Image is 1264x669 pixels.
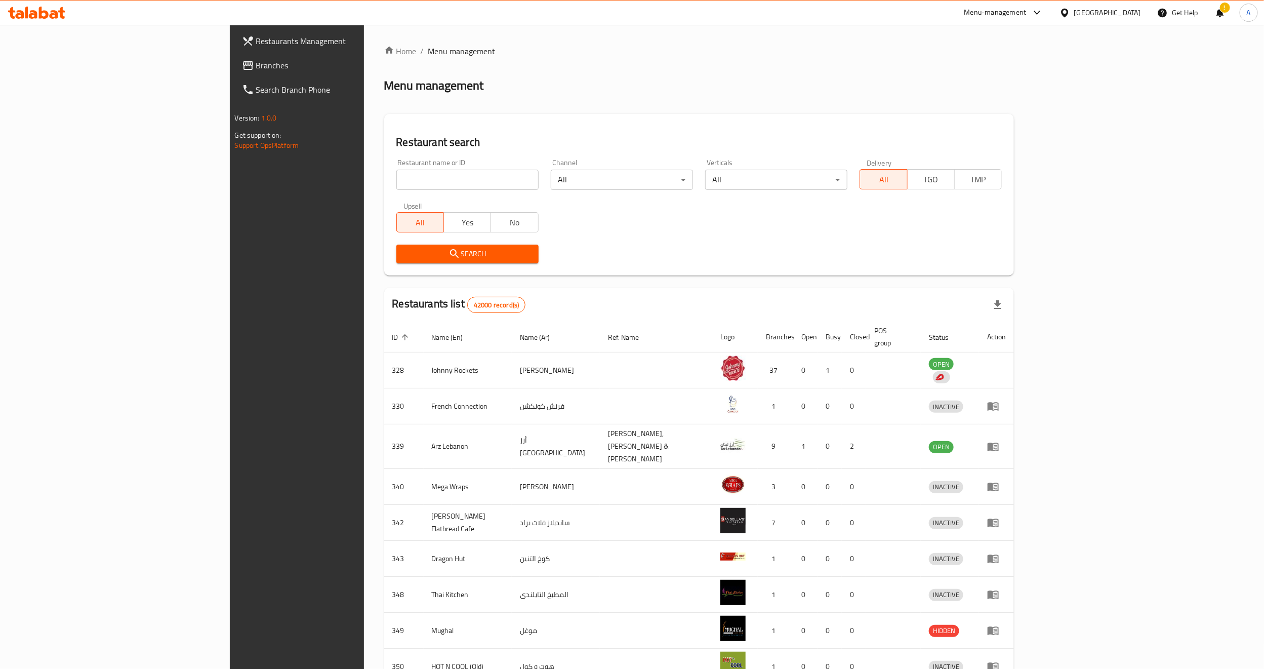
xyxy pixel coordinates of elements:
div: Indicates that the vendor menu management has been moved to DH Catalog service [933,371,950,383]
th: Closed [842,322,866,352]
th: Action [979,322,1014,352]
td: 0 [793,388,818,424]
span: Name (Ar) [520,331,563,343]
span: INACTIVE [929,589,963,601]
span: 1.0.0 [261,111,277,125]
td: 1 [758,541,793,577]
label: Upsell [403,202,422,209]
td: 0 [842,352,866,388]
td: 1 [758,577,793,613]
span: INACTIVE [929,553,963,565]
button: No [491,212,538,232]
td: 0 [842,541,866,577]
td: 0 [793,505,818,541]
td: 0 [818,577,842,613]
span: Menu management [428,45,496,57]
img: Thai Kitchen [720,580,746,605]
td: Thai Kitchen [424,577,512,613]
td: كوخ التنين [512,541,600,577]
div: INACTIVE [929,589,963,601]
td: [PERSON_NAME] [512,469,600,505]
span: Status [929,331,962,343]
span: Name (En) [432,331,476,343]
td: Mega Wraps [424,469,512,505]
div: Total records count [467,297,525,313]
td: 0 [842,388,866,424]
td: 9 [758,424,793,469]
span: INACTIVE [929,481,963,493]
div: HIDDEN [929,625,959,637]
h2: Restaurant search [396,135,1002,150]
span: No [495,215,534,230]
span: All [401,215,440,230]
td: French Connection [424,388,512,424]
span: Version: [235,111,260,125]
td: 0 [818,424,842,469]
span: Ref. Name [608,331,652,343]
div: Menu [987,481,1006,493]
div: Export file [986,293,1010,317]
button: TMP [954,169,1002,189]
a: Branches [234,53,441,77]
td: 1 [758,613,793,649]
span: OPEN [929,359,954,370]
td: [PERSON_NAME],[PERSON_NAME] & [PERSON_NAME] [600,424,712,469]
td: 0 [842,577,866,613]
td: [PERSON_NAME] Flatbread Cafe [424,505,512,541]
img: delivery hero logo [935,373,944,382]
td: 2 [842,424,866,469]
td: موغل [512,613,600,649]
th: Branches [758,322,793,352]
td: Mughal [424,613,512,649]
div: [GEOGRAPHIC_DATA] [1074,7,1141,18]
div: Menu [987,400,1006,412]
td: Arz Lebanon [424,424,512,469]
img: French Connection [720,391,746,417]
td: 0 [818,613,842,649]
span: Restaurants Management [256,35,433,47]
img: Dragon Hut [720,544,746,569]
a: Restaurants Management [234,29,441,53]
img: Arz Lebanon [720,432,746,457]
div: Menu [987,588,1006,601]
span: INACTIVE [929,517,963,529]
td: أرز [GEOGRAPHIC_DATA] [512,424,600,469]
td: 0 [818,469,842,505]
span: A [1247,7,1251,18]
td: سانديلاز فلات براد [512,505,600,541]
td: 3 [758,469,793,505]
span: ID [392,331,412,343]
td: 0 [818,541,842,577]
td: 0 [818,505,842,541]
button: Search [396,245,539,263]
div: All [551,170,693,190]
a: Support.OpsPlatform [235,139,299,152]
button: Yes [443,212,491,232]
div: Menu [987,553,1006,565]
div: INACTIVE [929,401,963,413]
div: All [705,170,847,190]
button: TGO [907,169,955,189]
td: 0 [793,352,818,388]
img: Sandella's Flatbread Cafe [720,508,746,533]
a: Search Branch Phone [234,77,441,102]
span: Search Branch Phone [256,84,433,96]
td: 1 [818,352,842,388]
span: OPEN [929,441,954,453]
td: Johnny Rockets [424,352,512,388]
td: فرنش كونكشن [512,388,600,424]
div: Menu-management [964,7,1027,19]
div: Menu [987,441,1006,453]
span: POS group [874,325,909,349]
div: INACTIVE [929,553,963,565]
h2: Menu management [384,77,484,94]
nav: breadcrumb [384,45,1014,57]
span: Get support on: [235,129,281,142]
td: 0 [793,469,818,505]
td: 0 [842,469,866,505]
td: 1 [758,388,793,424]
div: Menu [987,517,1006,529]
span: INACTIVE [929,401,963,413]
